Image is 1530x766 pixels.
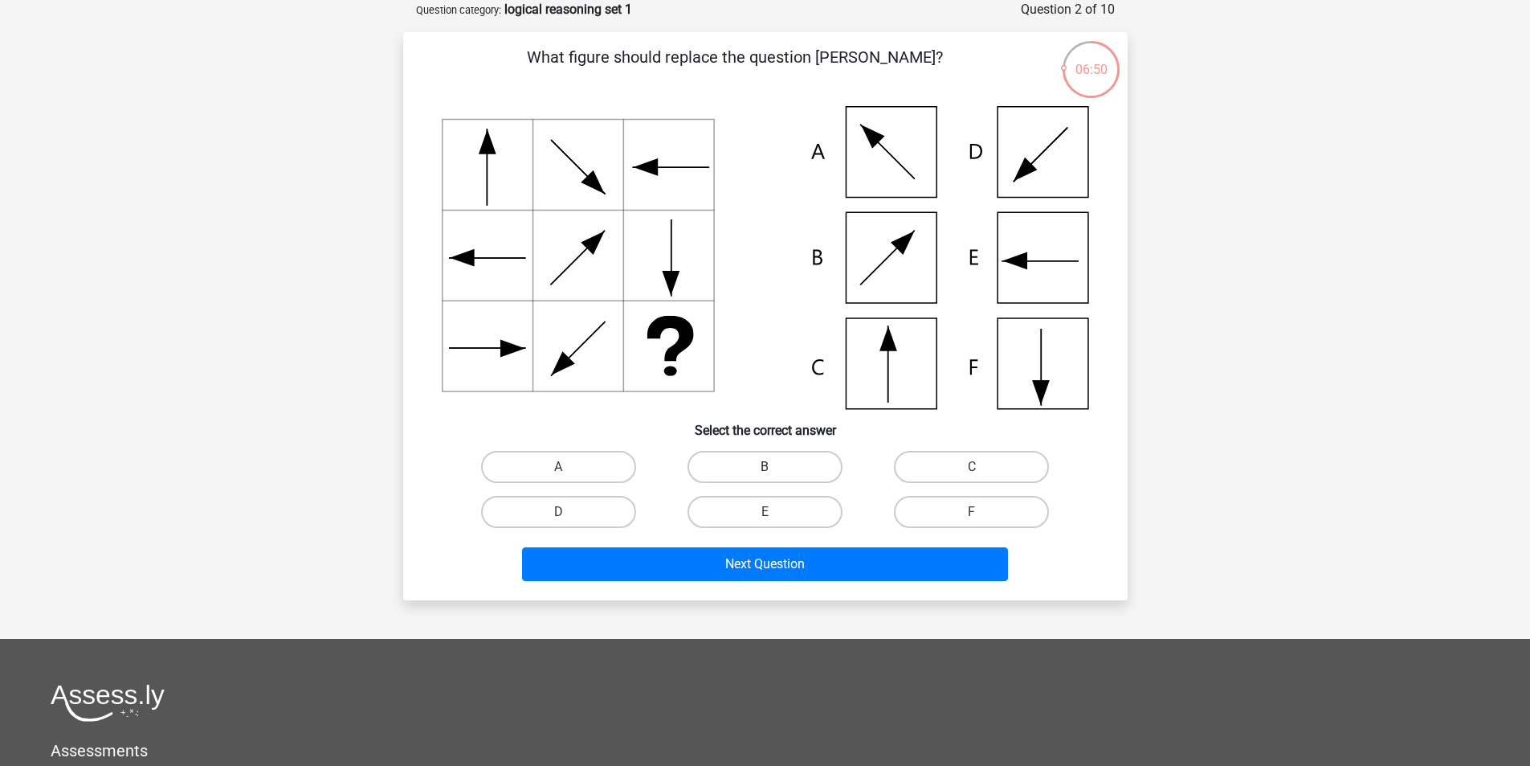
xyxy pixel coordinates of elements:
h5: Assessments [51,741,1479,760]
small: Question category: [416,4,501,16]
p: What figure should replace the question [PERSON_NAME]? [429,45,1042,93]
label: C [894,451,1049,483]
label: D [481,496,636,528]
img: Assessly logo [51,684,165,722]
h6: Select the correct answer [429,410,1102,438]
label: A [481,451,636,483]
strong: logical reasoning set 1 [504,2,632,17]
button: Next Question [522,547,1008,581]
label: B [687,451,843,483]
div: 06:50 [1061,39,1121,80]
label: E [687,496,843,528]
label: F [894,496,1049,528]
